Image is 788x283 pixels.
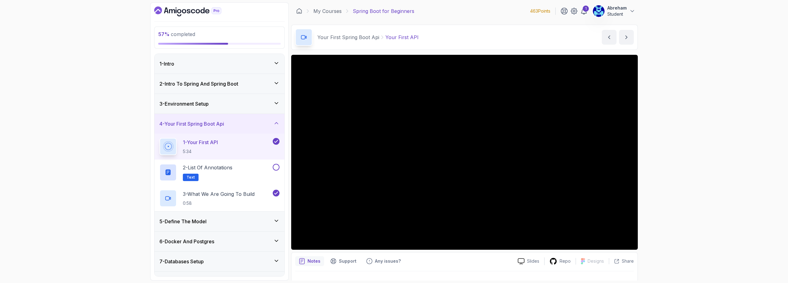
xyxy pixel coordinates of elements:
p: Your First Spring Boot Api [317,34,379,41]
p: Slides [527,258,539,264]
p: 5:34 [183,148,218,155]
p: 1 - Your First API [183,139,218,146]
p: 3 - What We Are Going To Build [183,190,255,198]
span: completed [158,31,195,37]
a: My Courses [313,7,342,15]
a: 1 [580,7,588,15]
a: Slides [513,258,544,265]
p: Student [607,11,627,17]
button: 3-What We Are Going To Build0:58 [159,190,279,207]
button: 5-Define The Model [155,212,284,231]
h3: 2 - Intro To Spring And Spring Boot [159,80,238,87]
img: user profile image [593,5,605,17]
button: 4-Your First Spring Boot Api [155,114,284,134]
button: next content [619,30,634,45]
h3: 3 - Environment Setup [159,100,209,107]
p: 0:58 [183,200,255,206]
p: Repo [560,258,571,264]
p: Support [339,258,356,264]
button: 6-Docker And Postgres [155,232,284,251]
button: Support button [327,256,360,266]
h3: 6 - Docker And Postgres [159,238,214,245]
button: 1-Intro [155,54,284,74]
p: Spring Boot for Beginners [353,7,414,15]
h3: 4 - Your First Spring Boot Api [159,120,224,127]
p: Your First API [385,34,419,41]
button: 2-List of AnnotationsText [159,164,279,181]
p: Designs [588,258,604,264]
button: 1-Your First API5:34 [159,138,279,155]
button: Feedback button [363,256,404,266]
button: notes button [295,256,324,266]
a: Dashboard [154,6,235,16]
div: 1 [583,6,589,12]
button: previous content [602,30,617,45]
button: 2-Intro To Spring And Spring Boot [155,74,284,94]
p: 463 Points [530,8,550,14]
p: Share [622,258,634,264]
p: 2 - List of Annotations [183,164,232,171]
h3: 7 - Databases Setup [159,258,204,265]
a: Dashboard [296,8,302,14]
h3: 5 - Define The Model [159,218,207,225]
p: Abreham [607,5,627,11]
span: 57 % [158,31,170,37]
button: 7-Databases Setup [155,252,284,271]
iframe: 1 - Your First API [291,55,638,250]
p: Notes [308,258,320,264]
button: 3-Environment Setup [155,94,284,114]
h3: 1 - Intro [159,60,174,67]
button: user profile imageAbrehamStudent [593,5,635,17]
button: Share [609,258,634,264]
p: Any issues? [375,258,401,264]
span: Text [187,175,195,180]
a: Repo [545,257,576,265]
